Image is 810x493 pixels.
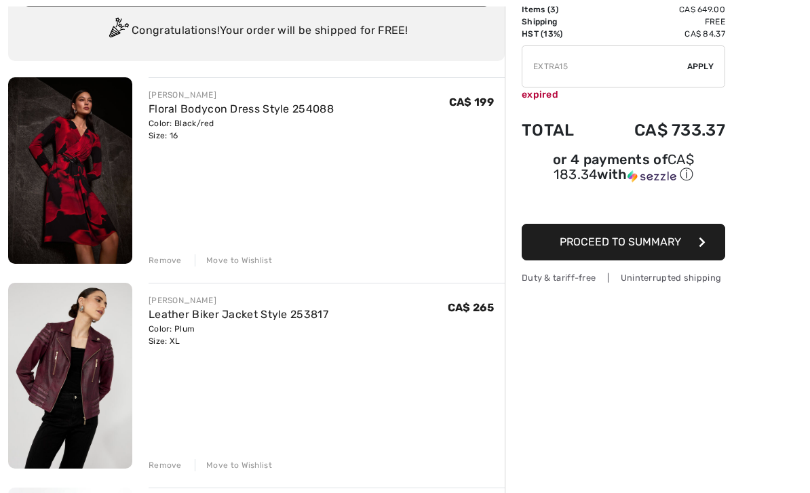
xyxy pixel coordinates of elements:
[149,295,328,307] div: [PERSON_NAME]
[195,255,272,267] div: Move to Wishlist
[8,283,132,470] img: Leather Biker Jacket Style 253817
[149,103,334,116] a: Floral Bodycon Dress Style 254088
[149,255,182,267] div: Remove
[8,78,132,264] img: Floral Bodycon Dress Style 254088
[522,47,687,87] input: Promo code
[149,309,328,321] a: Leather Biker Jacket Style 253817
[554,152,694,183] span: CA$ 183.34
[522,272,725,285] div: Duty & tariff-free | Uninterrupted shipping
[522,108,596,154] td: Total
[522,4,596,16] td: Items ( )
[596,4,725,16] td: CA$ 649.00
[628,171,676,183] img: Sezzle
[448,302,494,315] span: CA$ 265
[149,460,182,472] div: Remove
[550,5,556,15] span: 3
[149,118,334,142] div: Color: Black/red Size: 16
[522,189,725,220] iframe: PayPal-paypal
[195,460,272,472] div: Move to Wishlist
[449,96,494,109] span: CA$ 199
[596,28,725,41] td: CA$ 84.37
[149,90,334,102] div: [PERSON_NAME]
[522,88,725,102] div: expired
[596,16,725,28] td: Free
[149,323,328,348] div: Color: Plum Size: XL
[522,224,725,261] button: Proceed to Summary
[560,236,681,249] span: Proceed to Summary
[522,154,725,189] div: or 4 payments ofCA$ 183.34withSezzle Click to learn more about Sezzle
[522,28,596,41] td: HST (13%)
[104,18,132,45] img: Congratulation2.svg
[522,154,725,184] div: or 4 payments of with
[596,108,725,154] td: CA$ 733.37
[24,18,488,45] div: Congratulations! Your order will be shipped for FREE!
[687,61,714,73] span: Apply
[522,16,596,28] td: Shipping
